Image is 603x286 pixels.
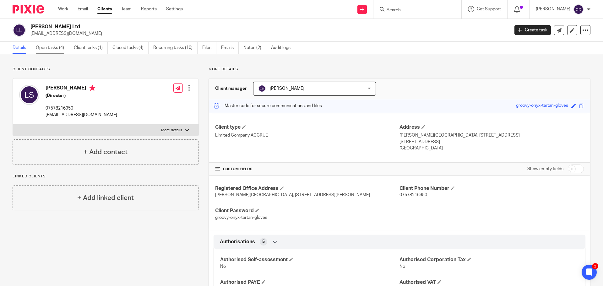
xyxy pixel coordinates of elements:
[243,42,266,54] a: Notes (2)
[270,86,304,91] span: [PERSON_NAME]
[166,6,183,12] a: Settings
[13,42,31,54] a: Details
[215,85,247,92] h3: Client manager
[215,193,370,197] span: [PERSON_NAME][GEOGRAPHIC_DATA], [STREET_ADDRESS][PERSON_NAME]
[13,174,199,179] p: Linked clients
[13,67,199,72] p: Client contacts
[399,145,584,151] p: [GEOGRAPHIC_DATA]
[386,8,443,13] input: Search
[399,193,427,197] span: 07578216950
[19,85,39,105] img: svg%3E
[77,193,134,203] h4: + Add linked client
[215,185,399,192] h4: Registered Office Address
[161,128,182,133] p: More details
[220,279,399,286] h4: Authorised PAYE
[258,85,266,92] img: svg%3E
[220,264,226,269] span: No
[592,263,598,269] div: 2
[141,6,157,12] a: Reports
[74,42,108,54] a: Client tasks (1)
[202,42,216,54] a: Files
[215,167,399,172] h4: CUSTOM FIELDS
[215,215,267,220] span: groovy-onyx-tartan-gloves
[271,42,295,54] a: Audit logs
[13,5,44,13] img: Pixie
[46,112,117,118] p: [EMAIL_ADDRESS][DOMAIN_NAME]
[215,132,399,138] p: Limited Company ACCRUE
[262,239,265,245] span: 5
[84,147,128,157] h4: + Add contact
[399,256,579,263] h4: Authorised Corporation Tax
[30,24,410,30] h2: [PERSON_NAME] Ltd
[89,85,95,91] i: Primary
[399,279,579,286] h4: Authorised VAT
[97,6,112,12] a: Clients
[220,239,255,245] span: Authorisations
[514,25,551,35] a: Create task
[527,166,563,172] label: Show empty fields
[573,4,584,14] img: svg%3E
[215,124,399,131] h4: Client type
[112,42,149,54] a: Closed tasks (4)
[121,6,132,12] a: Team
[58,6,68,12] a: Work
[215,208,399,214] h4: Client Password
[209,67,590,72] p: More details
[399,132,584,138] p: [PERSON_NAME][GEOGRAPHIC_DATA], [STREET_ADDRESS]
[36,42,69,54] a: Open tasks (4)
[477,7,501,11] span: Get Support
[153,42,198,54] a: Recurring tasks (10)
[46,93,117,99] h5: (Director)
[221,42,239,54] a: Emails
[399,139,584,145] p: [STREET_ADDRESS]
[399,264,405,269] span: No
[46,105,117,111] p: 07578216950
[78,6,88,12] a: Email
[399,124,584,131] h4: Address
[46,85,117,93] h4: [PERSON_NAME]
[13,24,26,37] img: svg%3E
[516,102,568,110] div: groovy-onyx-tartan-gloves
[214,103,322,109] p: Master code for secure communications and files
[30,30,505,37] p: [EMAIL_ADDRESS][DOMAIN_NAME]
[536,6,570,12] p: [PERSON_NAME]
[399,185,584,192] h4: Client Phone Number
[220,256,399,263] h4: Authorised Self-assessment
